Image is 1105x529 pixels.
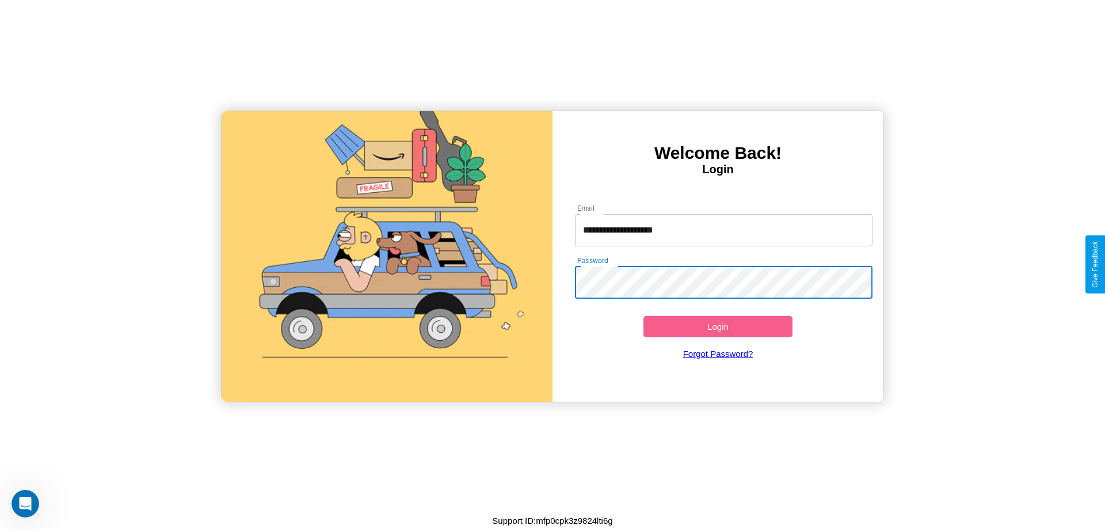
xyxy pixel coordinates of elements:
[552,143,883,163] h3: Welcome Back!
[222,111,552,402] img: gif
[643,316,792,337] button: Login
[1091,241,1099,288] div: Give Feedback
[12,490,39,517] iframe: Intercom live chat
[492,513,612,528] p: Support ID: mfp0cpk3z9824lti6g
[577,203,595,213] label: Email
[577,256,608,265] label: Password
[569,337,867,370] a: Forgot Password?
[552,163,883,176] h4: Login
